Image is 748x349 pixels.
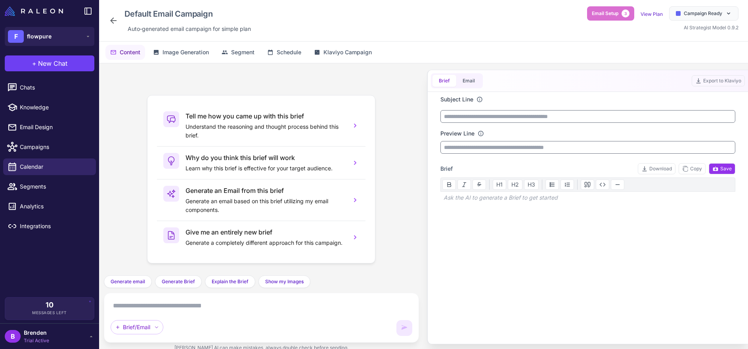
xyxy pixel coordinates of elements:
[104,275,152,288] button: Generate email
[217,45,259,60] button: Segment
[105,45,145,60] button: Content
[682,165,702,172] span: Copy
[46,301,54,309] span: 10
[3,198,96,215] a: Analytics
[205,275,255,288] button: Explain the Brief
[148,45,214,60] button: Image Generation
[20,123,90,132] span: Email Design
[24,337,49,344] span: Trial Active
[638,163,675,174] button: Download
[524,179,539,190] button: H3
[20,143,90,151] span: Campaigns
[120,48,140,57] span: Content
[3,139,96,155] a: Campaigns
[3,218,96,235] a: Integrations
[24,328,49,337] span: Brenden
[186,111,345,121] h3: Tell me how you came up with this brief
[684,25,738,31] span: AI Strategist Model 0.9.2
[124,23,254,35] div: Click to edit description
[587,6,634,21] button: Email Setup3
[5,6,63,16] img: Raleon Logo
[32,310,67,316] span: Messages Left
[231,48,254,57] span: Segment
[20,83,90,92] span: Chats
[309,45,377,60] button: Klaviyo Campaign
[592,10,618,17] span: Email Setup
[277,48,301,57] span: Schedule
[20,222,90,231] span: Integrations
[212,278,249,285] span: Explain the Brief
[5,330,21,343] div: B
[38,59,67,68] span: New Chat
[162,278,195,285] span: Generate Brief
[456,75,481,87] button: Email
[3,119,96,135] a: Email Design
[440,164,453,173] span: Brief
[709,163,735,174] button: Save
[3,79,96,96] a: Chats
[440,95,473,104] label: Subject Line
[5,27,94,46] button: Fflowpure
[5,55,94,71] button: +New Chat
[186,153,345,162] h3: Why do you think this brief will work
[20,103,90,112] span: Knowledge
[186,227,345,237] h3: Give me an entirely new brief
[323,48,372,57] span: Klaviyo Campaign
[432,75,456,87] button: Brief
[186,197,345,214] p: Generate an email based on this brief utilizing my email components.
[440,192,736,204] div: Ask the AI to generate a Brief to get started
[155,275,202,288] button: Generate Brief
[32,59,36,68] span: +
[679,163,706,174] button: Copy
[684,10,722,17] span: Campaign Ready
[186,186,345,195] h3: Generate an Email from this brief
[186,238,345,247] p: Generate a completely different approach for this campaign.
[508,179,522,190] button: H2
[258,275,310,288] button: Show my Images
[712,165,732,172] span: Save
[20,202,90,211] span: Analytics
[5,6,66,16] a: Raleon Logo
[186,164,345,173] p: Learn why this brief is effective for your target audience.
[692,75,745,86] button: Export to Klaviyo
[3,99,96,116] a: Knowledge
[111,278,145,285] span: Generate email
[3,158,96,175] a: Calendar
[8,30,24,43] div: F
[262,45,306,60] button: Schedule
[622,10,629,17] span: 3
[20,162,90,171] span: Calendar
[163,48,209,57] span: Image Generation
[121,6,254,21] div: Click to edit campaign name
[111,320,163,334] div: Brief/Email
[440,129,474,138] label: Preview Line
[641,11,663,17] a: View Plan
[265,278,304,285] span: Show my Images
[493,179,506,190] button: H1
[3,178,96,195] a: Segments
[27,32,52,41] span: flowpure
[20,182,90,191] span: Segments
[128,25,251,33] span: Auto‑generated email campaign for simple plan
[186,122,345,140] p: Understand the reasoning and thought process behind this brief.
